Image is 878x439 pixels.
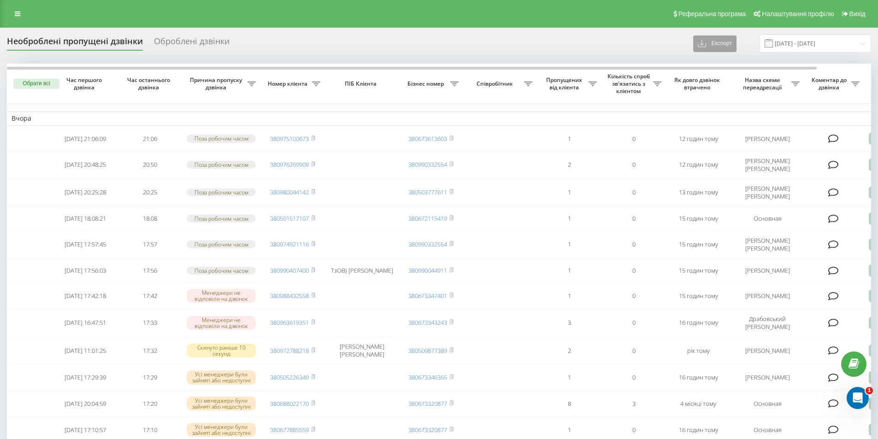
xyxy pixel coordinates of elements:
a: 380990332554 [408,240,447,248]
span: Вихід [849,10,866,18]
td: [PERSON_NAME] [731,284,804,308]
td: [DATE] 11:01:25 [53,338,118,363]
td: 13 годин тому [666,180,731,205]
td: Основная [731,207,804,230]
td: 16 годин тому [666,365,731,390]
a: 380673343243 [408,318,447,327]
div: Усі менеджери були зайняті або недоступні [187,370,256,384]
span: Реферальна програма [678,10,746,18]
span: Пропущених від клієнта [542,76,589,91]
a: 380990332554 [408,160,447,169]
div: Поза робочим часом [187,135,256,142]
td: [DATE] 17:29:39 [53,365,118,390]
div: Усі менеджери були зайняті або недоступні [187,397,256,410]
a: 380509877389 [408,346,447,355]
td: [PERSON_NAME] [PERSON_NAME] [325,338,399,363]
td: 1 [537,284,601,308]
td: 17:57 [118,232,182,258]
span: Бізнес номер [403,80,450,88]
td: 0 [601,180,666,205]
a: 380677885559 [270,426,309,434]
td: 17:42 [118,284,182,308]
span: Номер клієнта [265,80,312,88]
td: 2 [537,152,601,178]
span: ПІБ Клієнта [333,80,391,88]
td: 17:33 [118,310,182,336]
a: 380975100673 [270,135,309,143]
td: 20:25 [118,180,182,205]
td: 20:50 [118,152,182,178]
button: Обрати всі [13,79,59,89]
td: 0 [601,259,666,282]
a: 380974921116 [270,240,309,248]
a: 380673320877 [408,399,447,408]
td: 1 [537,180,601,205]
div: Менеджери не відповіли на дзвінок [187,316,256,330]
td: 0 [601,338,666,363]
div: Скинуто раніше 10 секунд [187,344,256,357]
td: 17:20 [118,392,182,416]
span: Час першого дзвінка [60,76,110,91]
td: 1 [537,207,601,230]
div: Поза робочим часом [187,161,256,169]
span: Коментар до дзвінка [809,76,851,91]
td: [PERSON_NAME] [PERSON_NAME] [731,232,804,258]
td: 1 [537,365,601,390]
span: Причина пропуску дзвінка [187,76,247,91]
td: 15 годин тому [666,207,731,230]
a: 380673347401 [408,292,447,300]
td: Основная [731,392,804,416]
td: ТзОВ) [PERSON_NAME] [325,259,399,282]
div: Менеджери не відповіли на дзвінок [187,289,256,303]
a: 380688022170 [270,399,309,408]
span: 1 [866,387,873,394]
td: 21:06 [118,128,182,150]
span: Як довго дзвінок втрачено [673,76,723,91]
td: 3 [537,310,601,336]
a: 380988432558 [270,292,309,300]
div: Необроблені пропущені дзвінки [7,36,143,51]
td: 16 годин тому [666,310,731,336]
td: 17:32 [118,338,182,363]
td: Драбовський [PERSON_NAME] [731,310,804,336]
div: Поза робочим часом [187,240,256,248]
td: 2 [537,338,601,363]
td: 0 [601,284,666,308]
td: [DATE] 17:56:03 [53,259,118,282]
td: [DATE] 18:08:21 [53,207,118,230]
td: 17:56 [118,259,182,282]
td: [PERSON_NAME] [731,338,804,363]
span: Назва схеми переадресації [735,76,791,91]
td: [PERSON_NAME] [PERSON_NAME] [731,152,804,178]
td: 3 [601,392,666,416]
td: [PERSON_NAME] [731,128,804,150]
a: 380672115419 [408,214,447,222]
td: 1 [537,259,601,282]
a: 380505226349 [270,373,309,381]
td: рік тому [666,338,731,363]
a: 380673613603 [408,135,447,143]
td: 0 [601,365,666,390]
td: 12 годин тому [666,152,731,178]
div: Поза робочим часом [187,267,256,275]
a: 380990044911 [408,266,447,275]
span: Кількість спроб зв'язатись з клієнтом [606,73,653,94]
a: 380980044142 [270,188,309,196]
td: 15 годин тому [666,259,731,282]
td: 8 [537,392,601,416]
td: [DATE] 20:48:25 [53,152,118,178]
td: 1 [537,232,601,258]
td: [DATE] 17:42:18 [53,284,118,308]
td: 0 [601,207,666,230]
td: [PERSON_NAME] [731,365,804,390]
a: 380673346365 [408,373,447,381]
div: Поза робочим часом [187,215,256,222]
td: [DATE] 17:57:45 [53,232,118,258]
td: 0 [601,232,666,258]
td: 15 годин тому [666,284,731,308]
div: Оброблені дзвінки [154,36,230,51]
td: 0 [601,152,666,178]
td: 17:29 [118,365,182,390]
iframe: Intercom live chat [847,387,869,409]
div: Поза робочим часом [187,188,256,196]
